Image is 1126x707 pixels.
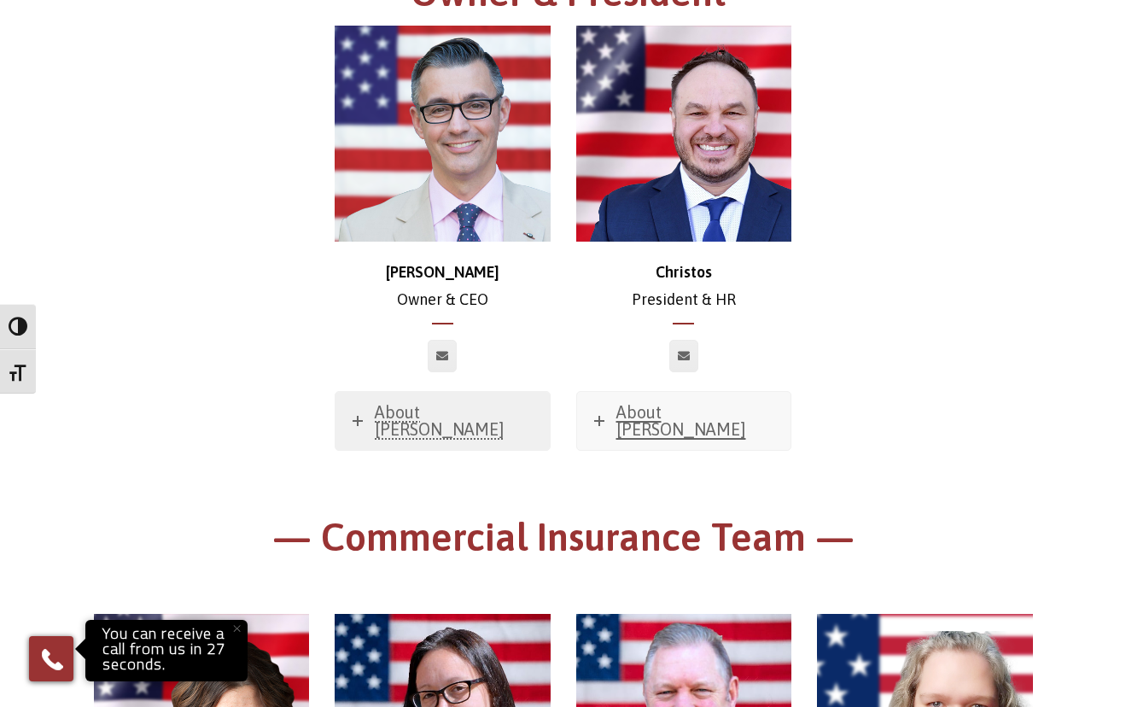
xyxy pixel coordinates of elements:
[577,392,791,450] a: About [PERSON_NAME]
[375,402,505,439] span: About [PERSON_NAME]
[656,263,712,281] strong: Christos
[335,392,550,450] a: About [PERSON_NAME]
[386,263,499,281] strong: [PERSON_NAME]
[94,512,1033,571] h1: — Commercial Insurance Team —
[90,624,243,677] p: You can receive a call from us in 27 seconds.
[218,610,255,647] button: Close
[576,259,792,314] p: President & HR
[576,26,792,242] img: Christos_500x500
[335,26,551,242] img: chris-500x500 (1)
[616,402,746,439] span: About [PERSON_NAME]
[335,259,551,314] p: Owner & CEO
[38,646,66,673] img: Phone icon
